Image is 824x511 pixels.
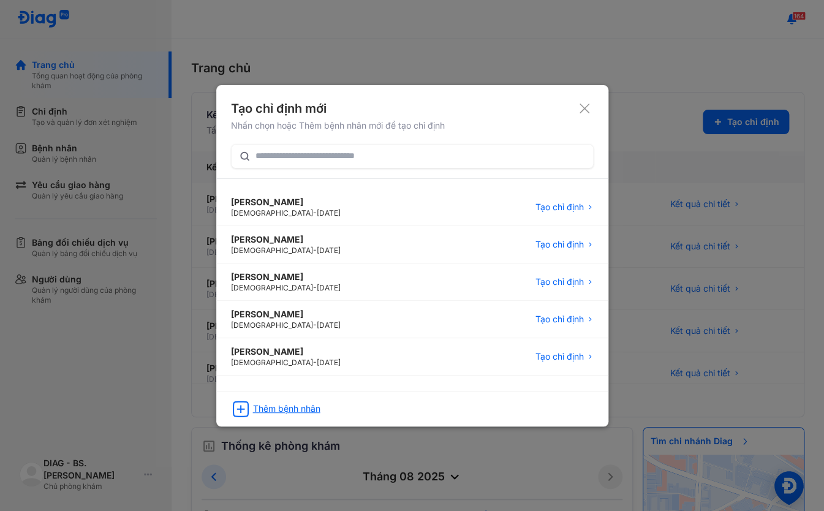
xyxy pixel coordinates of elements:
span: [DEMOGRAPHIC_DATA] [231,320,313,330]
span: Tạo chỉ định [535,350,584,363]
span: - [313,208,317,218]
span: [DATE] [317,246,341,255]
div: Nhấn chọn hoặc Thêm bệnh nhân mới để tạo chỉ định [231,119,594,132]
span: - [313,283,317,292]
span: [DATE] [317,283,341,292]
div: Tạo chỉ định mới [231,100,594,117]
span: [DEMOGRAPHIC_DATA] [231,283,313,292]
span: - [313,246,317,255]
span: Tạo chỉ định [535,201,584,213]
span: [DEMOGRAPHIC_DATA] [231,358,313,367]
span: Tạo chỉ định [535,238,584,251]
div: [PERSON_NAME] [231,346,341,358]
span: [DATE] [317,358,341,367]
span: Tạo chỉ định [535,313,584,325]
div: [PERSON_NAME] [231,233,341,246]
span: Tạo chỉ định [535,276,584,288]
span: [DATE] [317,208,341,218]
div: [PERSON_NAME] [231,196,341,208]
span: - [313,320,317,330]
div: Thêm bệnh nhân [253,403,320,415]
span: [DEMOGRAPHIC_DATA] [231,246,313,255]
span: [DATE] [317,320,341,330]
span: [DEMOGRAPHIC_DATA] [231,208,313,218]
div: [PERSON_NAME] [231,308,341,320]
div: [PERSON_NAME] [231,271,341,283]
span: - [313,358,317,367]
